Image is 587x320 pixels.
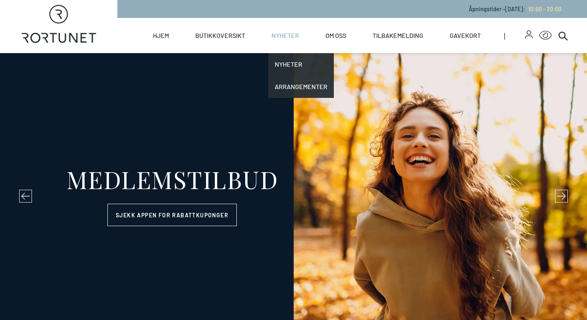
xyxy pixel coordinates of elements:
[66,167,278,191] div: MEDLEMSTILBUD
[325,18,346,53] a: Om oss
[373,18,423,53] a: Tilbakemelding
[107,204,237,226] a: Sjekk appen for rabattkuponger
[268,76,334,98] a: Arrangementer
[504,18,525,53] span: |
[272,18,299,53] a: Nyheter
[153,18,169,53] a: Hjem
[469,5,561,13] p: Åpningstider - [DATE] :
[268,53,334,76] a: Nyheter
[525,6,561,12] a: 10:00 - 20:00
[450,18,481,53] a: Gavekort
[195,18,245,53] a: Butikkoversikt
[528,6,561,12] span: 10:00 - 20:00
[539,29,552,42] button: Open Accessibility Menu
